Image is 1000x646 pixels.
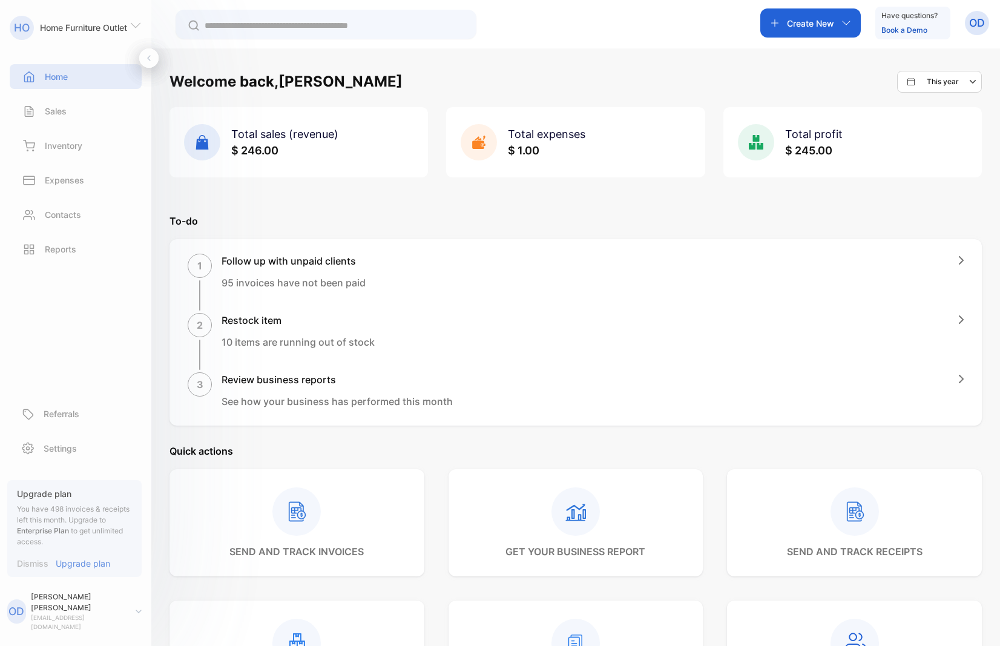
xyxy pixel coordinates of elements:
[229,544,364,559] p: send and track invoices
[760,8,861,38] button: Create New
[17,515,123,546] span: Upgrade to to get unlimited access.
[787,544,923,559] p: send and track receipts
[222,394,453,409] p: See how your business has performed this month
[17,504,132,547] p: You have 498 invoices & receipts left this month.
[40,21,127,34] p: Home Furniture Outlet
[222,335,375,349] p: 10 items are running out of stock
[231,144,278,157] span: $ 246.00
[31,613,126,631] p: [EMAIL_ADDRESS][DOMAIN_NAME]
[785,128,843,140] span: Total profit
[927,76,959,87] p: This year
[45,243,76,255] p: Reports
[14,20,30,36] p: HO
[44,442,77,455] p: Settings
[222,313,375,328] h1: Restock item
[169,444,982,458] p: Quick actions
[197,377,203,392] p: 3
[17,526,69,535] span: Enterprise Plan
[44,407,79,420] p: Referrals
[56,557,110,570] p: Upgrade plan
[31,592,126,613] p: [PERSON_NAME] [PERSON_NAME]
[17,557,48,570] p: Dismiss
[45,70,68,83] p: Home
[197,318,203,332] p: 2
[169,71,403,93] h1: Welcome back, [PERSON_NAME]
[969,15,985,31] p: OD
[222,254,366,268] h1: Follow up with unpaid clients
[8,604,24,619] p: OD
[17,487,132,500] p: Upgrade plan
[897,71,982,93] button: This year
[45,208,81,221] p: Contacts
[169,214,982,228] p: To-do
[965,8,989,38] button: OD
[197,259,202,273] p: 1
[45,139,82,152] p: Inventory
[222,372,453,387] h1: Review business reports
[231,128,338,140] span: Total sales (revenue)
[45,174,84,186] p: Expenses
[787,17,834,30] p: Create New
[45,105,67,117] p: Sales
[881,25,927,35] a: Book a Demo
[785,144,832,157] span: $ 245.00
[48,557,110,570] a: Upgrade plan
[881,10,938,22] p: Have questions?
[508,128,585,140] span: Total expenses
[508,144,539,157] span: $ 1.00
[222,275,366,290] p: 95 invoices have not been paid
[505,544,645,559] p: get your business report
